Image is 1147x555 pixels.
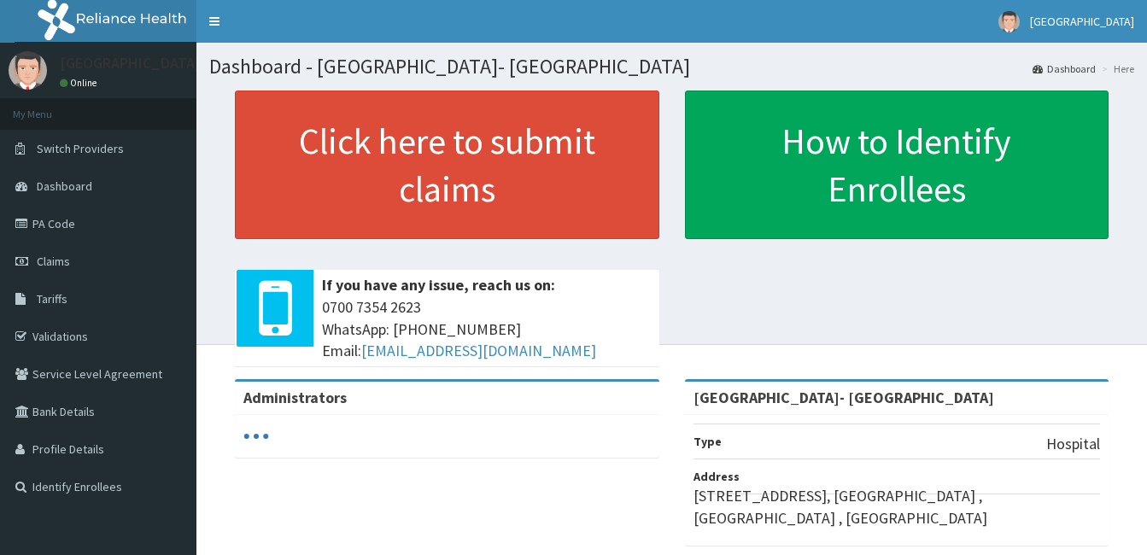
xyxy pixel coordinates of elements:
[322,275,555,295] b: If you have any issue, reach us on:
[37,291,67,307] span: Tariffs
[322,296,651,362] span: 0700 7354 2623 WhatsApp: [PHONE_NUMBER] Email:
[243,388,347,407] b: Administrators
[1030,14,1134,29] span: [GEOGRAPHIC_DATA]
[209,55,1134,78] h1: Dashboard - [GEOGRAPHIC_DATA]- [GEOGRAPHIC_DATA]
[693,388,994,407] strong: [GEOGRAPHIC_DATA]- [GEOGRAPHIC_DATA]
[235,91,659,239] a: Click here to submit claims
[37,141,124,156] span: Switch Providers
[1046,433,1100,455] p: Hospital
[998,11,1020,32] img: User Image
[60,55,201,71] p: [GEOGRAPHIC_DATA]
[37,254,70,269] span: Claims
[37,178,92,194] span: Dashboard
[693,434,722,449] b: Type
[60,77,101,89] a: Online
[9,51,47,90] img: User Image
[693,469,740,484] b: Address
[243,424,269,449] svg: audio-loading
[685,91,1109,239] a: How to Identify Enrollees
[1033,61,1096,76] a: Dashboard
[1097,61,1134,76] li: Here
[693,485,1101,529] p: [STREET_ADDRESS], [GEOGRAPHIC_DATA] , [GEOGRAPHIC_DATA] , [GEOGRAPHIC_DATA]
[361,341,596,360] a: [EMAIL_ADDRESS][DOMAIN_NAME]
